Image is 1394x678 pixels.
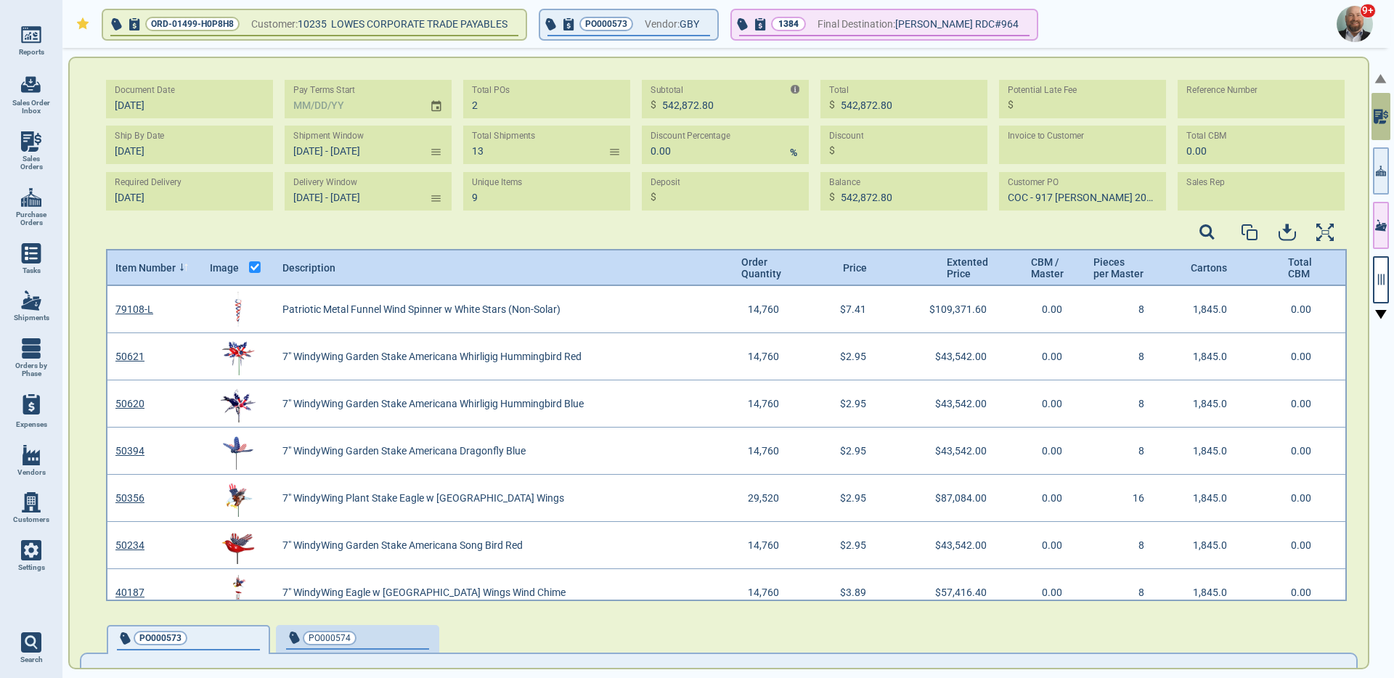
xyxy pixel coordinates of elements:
div: 8 [1084,569,1164,616]
div: 0.00 [1004,380,1084,428]
div: 0.00 [1004,475,1084,522]
div: 8 [1084,333,1164,380]
img: 50234Img [220,528,256,564]
span: Purchase Orders [12,211,51,227]
div: 8 [1084,522,1164,569]
span: 14,760 [748,446,779,457]
a: 50620 [115,399,144,410]
span: 1,845.0 [1193,587,1227,599]
span: Sales Order Inbox [12,99,51,115]
label: Pay Terms Start [293,85,355,96]
p: $ [651,97,656,113]
label: Potential Late Fee [1008,85,1077,96]
span: 1,845.0 [1193,446,1227,457]
label: Reference Number [1186,85,1258,96]
span: Settings [18,563,45,572]
input: MM/DD/YY [106,80,264,118]
p: $ [1008,97,1014,113]
div: $43,542.00 [888,333,1004,380]
label: Discount Percentage [651,131,730,142]
span: $2.95 [840,493,866,505]
label: Shipment Window [293,131,364,142]
span: Item Number [115,262,176,274]
span: 1,845.0 [1193,304,1227,316]
span: Total CBM [1288,256,1311,279]
span: [PERSON_NAME] RDC#964 [895,15,1019,33]
img: menu_icon [21,338,41,359]
span: GBY [680,15,699,33]
a: 79108-L [115,304,153,316]
span: Pieces per Master [1093,256,1144,279]
label: Deposit [651,177,680,188]
button: 1384Final Destination:[PERSON_NAME] RDC#964 [732,10,1037,39]
div: 16 [1084,475,1164,522]
img: 40187Img [220,575,256,611]
div: $43,542.00 [888,522,1004,569]
span: Customer: [251,15,298,33]
div: $43,542.00 [888,428,1004,475]
span: Cartons [1191,262,1227,274]
p: $ [651,189,656,205]
p: $ [829,189,835,205]
input: MM/DD/YY [106,172,264,211]
span: Final Destination: [818,15,895,33]
button: ORD-01499-H0P8H8Customer:10235 LOWES CORPORATE TRADE PAYABLES [103,10,526,39]
div: $43,542.00 [888,380,1004,428]
label: Total Shipments [472,131,535,142]
div: 8 [1084,286,1164,333]
span: Shipments [14,314,49,322]
label: Ship By Date [115,131,164,142]
span: Customers [13,515,49,524]
span: Reports [19,48,44,57]
span: LOWES CORPORATE TRADE PAYABLES [331,18,508,30]
label: Customer PO [1008,177,1059,188]
span: Patriotic Metal Funnel Wind Spinner w White Stars (Non-Solar) [282,304,561,316]
div: 0.00 [1247,286,1331,333]
div: 0.00 [1247,475,1331,522]
span: $2.95 [840,540,866,552]
img: menu_icon [21,25,41,45]
button: PO000573Vendor:GBY [540,10,717,39]
label: Balance [829,177,860,188]
span: 7" WindyWing Garden Stake Americana Whirligig Hummingbird Blue [282,399,584,410]
label: Document Date [115,85,175,96]
span: 7" WindyWing Eagle w [GEOGRAPHIC_DATA] Wings Wind Chime [282,587,566,599]
p: 1384 [778,17,799,31]
img: menu_icon [21,540,41,560]
label: Total [829,85,849,96]
div: 0.00 [1004,569,1084,616]
button: Choose date [424,86,452,112]
label: Discount [829,131,863,142]
div: 0.00 [1247,522,1331,569]
div: 8 [1084,380,1164,428]
span: 7" WindyWing Plant Stake Eagle w [GEOGRAPHIC_DATA] Wings [282,493,564,505]
div: 0.00 [1247,569,1331,616]
div: $87,084.00 [888,475,1004,522]
span: $2.95 [840,399,866,410]
span: 1,845.0 [1193,540,1227,552]
span: Vendor: [645,15,680,33]
span: Sales Orders [12,155,51,171]
span: 1,845.0 [1193,399,1227,410]
img: 50356Img [220,481,256,517]
span: 7" WindyWing Garden Stake Americana Song Bird Red [282,540,523,552]
span: 14,760 [748,351,779,363]
span: 9+ [1360,4,1376,18]
img: 50394Img [220,433,256,470]
a: 50394 [115,446,144,457]
span: Search [20,655,43,664]
a: 50234 [115,540,144,552]
img: menu_icon [21,445,41,465]
span: $2.95 [840,446,866,457]
div: $57,416.40 [888,569,1004,616]
span: Expenses [16,420,47,429]
img: menu_icon [21,492,41,512]
label: Unique Items [472,177,522,188]
label: Delivery Window [293,177,357,188]
div: 0.00 [1247,428,1331,475]
span: 1,845.0 [1193,351,1227,363]
div: 0.00 [1247,333,1331,380]
div: $109,371.60 [888,286,1004,333]
span: Order Quantity [741,256,780,279]
span: Description [282,262,335,274]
